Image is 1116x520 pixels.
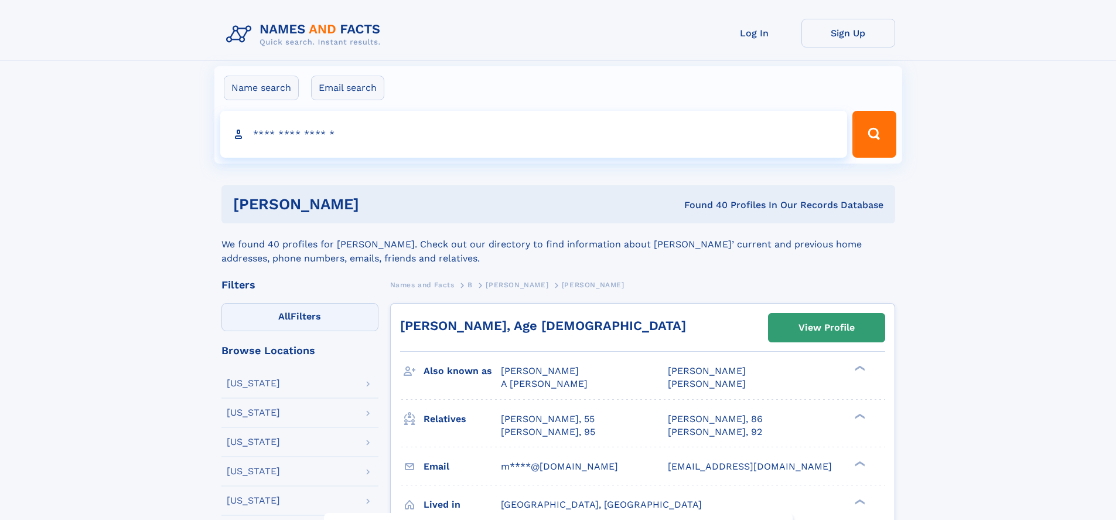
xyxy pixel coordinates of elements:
div: [US_STATE] [227,496,280,505]
a: [PERSON_NAME], 55 [501,413,595,426]
input: search input [220,111,848,158]
label: Name search [224,76,299,100]
div: ❯ [852,365,866,372]
a: [PERSON_NAME] [486,277,548,292]
div: [US_STATE] [227,467,280,476]
div: View Profile [798,314,855,341]
span: All [278,311,291,322]
div: ❯ [852,412,866,420]
a: [PERSON_NAME], 92 [668,426,762,439]
span: A [PERSON_NAME] [501,378,588,389]
span: [GEOGRAPHIC_DATA], [GEOGRAPHIC_DATA] [501,499,702,510]
h3: Lived in [424,495,501,515]
div: ❯ [852,498,866,505]
button: Search Button [852,111,896,158]
span: [PERSON_NAME] [668,365,746,376]
span: [PERSON_NAME] [486,281,548,289]
a: Sign Up [801,19,895,47]
span: [EMAIL_ADDRESS][DOMAIN_NAME] [668,461,832,472]
div: [US_STATE] [227,408,280,417]
h3: Email [424,457,501,477]
span: B [467,281,473,289]
div: Found 40 Profiles In Our Records Database [521,199,883,212]
div: [US_STATE] [227,437,280,447]
div: We found 40 profiles for [PERSON_NAME]. Check out our directory to find information about [PERSON... [221,223,895,266]
h3: Relatives [424,409,501,429]
a: [PERSON_NAME], Age [DEMOGRAPHIC_DATA] [400,318,686,333]
span: [PERSON_NAME] [562,281,624,289]
a: [PERSON_NAME], 95 [501,426,595,439]
div: [US_STATE] [227,379,280,388]
a: View Profile [769,314,885,342]
label: Email search [311,76,384,100]
div: Filters [221,280,378,290]
label: Filters [221,303,378,331]
div: Browse Locations [221,345,378,356]
a: Log In [708,19,801,47]
span: [PERSON_NAME] [501,365,579,376]
div: ❯ [852,460,866,467]
img: Logo Names and Facts [221,19,390,50]
a: B [467,277,473,292]
h3: Also known as [424,361,501,381]
a: Names and Facts [390,277,455,292]
h1: [PERSON_NAME] [233,197,522,212]
span: [PERSON_NAME] [668,378,746,389]
a: [PERSON_NAME], 86 [668,413,763,426]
